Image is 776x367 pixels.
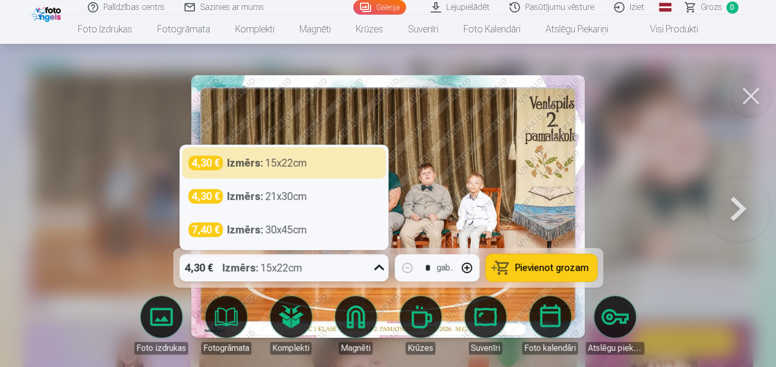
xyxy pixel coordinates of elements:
div: Fotogrāmata [201,342,251,354]
a: Fotogrāmata [197,296,256,354]
div: gab. [436,262,452,274]
a: Magnēti [287,15,343,44]
a: Foto izdrukas [132,296,191,354]
span: Pievienot grozam [515,263,588,273]
a: Visi produkti [621,15,711,44]
div: Magnēti [339,342,373,354]
div: Komplekti [270,342,311,354]
strong: Izmērs : [227,189,263,204]
div: Krūzes [406,342,435,354]
strong: Izmērs : [227,156,263,170]
a: Krūzes [343,15,396,44]
a: Fotogrāmata [145,15,223,44]
a: Suvenīri [456,296,515,354]
a: Foto kalendāri [451,15,533,44]
div: 15x22cm [227,156,307,170]
div: Atslēgu piekariņi [586,342,644,354]
a: Suvenīri [396,15,451,44]
div: 4,30 € [179,254,218,281]
a: Foto kalendāri [521,296,580,354]
div: 21x30cm [227,189,307,204]
span: 0 [726,2,738,14]
span: Grozs [701,1,722,14]
div: Foto izdrukas [134,342,188,354]
a: Komplekti [262,296,320,354]
button: Pievienot grozam [485,254,597,281]
a: Magnēti [327,296,385,354]
a: Atslēgu piekariņi [533,15,621,44]
div: 7,40 € [188,222,223,237]
div: Foto kalendāri [522,342,578,354]
a: Krūzes [391,296,450,354]
div: Suvenīri [469,342,502,354]
div: 15x22cm [222,254,302,281]
a: Komplekti [223,15,287,44]
div: 4,30 € [188,156,223,170]
div: 30x45cm [227,222,307,237]
strong: Izmērs : [227,222,263,237]
div: 4,30 € [188,189,223,204]
a: Atslēgu piekariņi [586,296,644,354]
strong: Izmērs : [222,261,258,275]
img: /fa1 [32,4,64,22]
a: Foto izdrukas [65,15,145,44]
